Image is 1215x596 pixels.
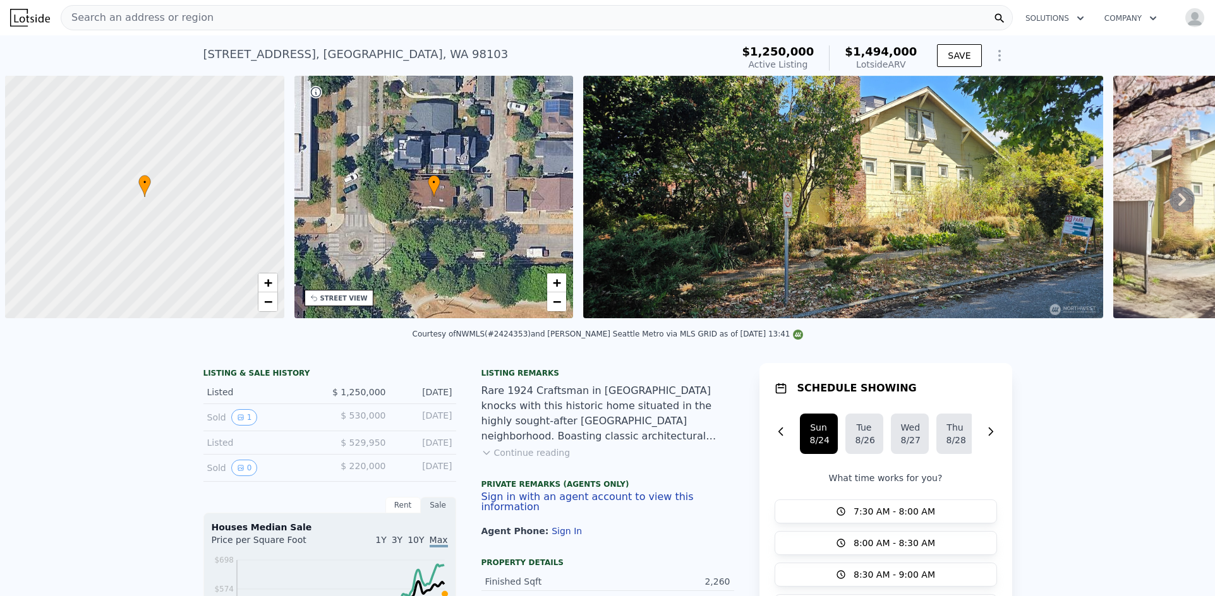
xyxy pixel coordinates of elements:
div: Wed [901,421,919,434]
img: avatar [1185,8,1205,28]
button: Show Options [987,43,1012,68]
div: Sale [421,497,456,513]
a: Zoom in [547,273,566,292]
button: Solutions [1015,7,1094,30]
a: Zoom out [258,292,277,311]
button: View historical data [231,409,258,426]
div: [STREET_ADDRESS] , [GEOGRAPHIC_DATA] , WA 98103 [203,45,509,63]
button: 7:30 AM - 8:00 AM [775,499,997,523]
div: Rent [385,497,421,513]
div: Lotside ARV [845,58,917,71]
div: Sold [207,409,320,426]
button: View historical data [231,460,258,476]
span: Search an address or region [61,10,214,25]
img: Lotside [10,9,50,27]
div: • [138,175,151,197]
span: 3Y [392,535,402,545]
button: Sign in with an agent account to view this information [481,492,734,512]
div: Finished Sqft [485,575,608,588]
span: 1Y [375,535,386,545]
h1: SCHEDULE SHOWING [797,381,917,396]
span: $1,250,000 [742,45,814,58]
span: − [263,294,272,309]
a: Zoom out [547,292,566,311]
span: $ 530,000 [341,410,385,420]
div: Listing remarks [481,368,734,378]
div: LISTING & SALE HISTORY [203,368,456,381]
span: $ 529,950 [341,438,385,448]
button: SAVE [937,44,981,67]
div: Houses Median Sale [212,521,448,533]
span: Active Listing [748,59,807,69]
tspan: $574 [214,585,234,593]
div: Sun [810,421,828,434]
div: Listed [207,386,320,398]
div: Price per Square Foot [212,533,330,554]
div: STREET VIEW [320,294,368,303]
span: • [428,177,440,188]
div: • [428,175,440,197]
span: 8:30 AM - 9:00 AM [854,568,935,581]
div: 8/28 [946,434,964,446]
img: NWMLS Logo [793,330,803,340]
span: − [553,294,561,309]
span: $1,494,000 [845,45,917,58]
img: Sale: 167543004 Parcel: 97974937 [583,76,1103,318]
div: 8/24 [810,434,828,446]
span: 7:30 AM - 8:00 AM [854,505,935,518]
div: Private Remarks (Agents Only) [481,479,734,492]
div: Sold [207,460,320,476]
div: 2,260 [608,575,730,588]
span: • [138,177,151,188]
span: + [553,275,561,290]
div: [DATE] [396,436,452,449]
div: 8/27 [901,434,919,446]
span: Max [430,535,448,547]
div: Tue [855,421,873,434]
button: Sun8/24 [800,414,838,454]
div: Courtesy of NWMLS (#2424353) and [PERSON_NAME] Seattle Metro via MLS GRID as of [DATE] 13:41 [413,330,803,338]
button: Continue reading [481,446,571,459]
span: 8:00 AM - 8:30 AM [854,537,935,549]
div: Thu [946,421,964,434]
div: Rare 1924 Craftsman in [GEOGRAPHIC_DATA] knocks with this historic home situated in the highly so... [481,383,734,444]
a: Zoom in [258,273,277,292]
span: $ 220,000 [341,461,385,471]
button: 8:00 AM - 8:30 AM [775,531,997,555]
button: 8:30 AM - 9:00 AM [775,563,997,587]
button: Wed8/27 [891,414,929,454]
span: + [263,275,272,290]
span: 10Y [408,535,424,545]
div: [DATE] [396,460,452,476]
button: Company [1094,7,1167,30]
tspan: $698 [214,556,234,564]
span: Agent Phone: [481,526,552,536]
div: [DATE] [396,386,452,398]
div: Listed [207,436,320,449]
div: Property details [481,557,734,568]
button: Sign In [552,526,582,536]
button: Thu8/28 [936,414,974,454]
div: 8/26 [855,434,873,446]
button: Tue8/26 [845,414,883,454]
p: What time works for you? [775,472,997,484]
span: $ 1,250,000 [332,387,386,397]
div: [DATE] [396,409,452,426]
